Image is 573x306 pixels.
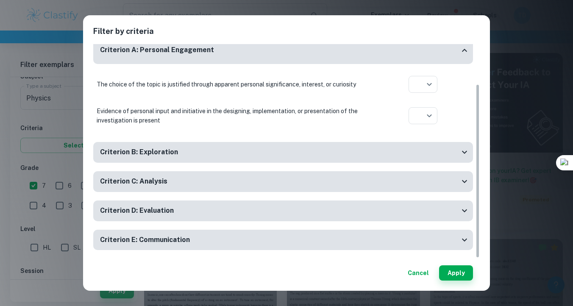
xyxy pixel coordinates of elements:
[100,176,167,187] h6: Criterion C: Analysis
[93,171,473,192] div: Criterion C: Analysis
[439,265,473,281] button: Apply
[97,80,376,89] p: The choice of the topic is justified through apparent personal significance, interest, or curiosity
[93,200,473,221] div: Criterion D: Evaluation
[100,206,174,216] h6: Criterion D: Evaluation
[93,230,473,250] div: Criterion E: Communication
[97,106,376,125] p: Evidence of personal input and initiative in the designing, implementation, or presentation of th...
[93,36,473,64] div: Criterion A: Personal Engagement
[100,45,214,56] h6: Criterion A: Personal Engagement
[100,147,178,158] h6: Criterion B: Exploration
[100,235,190,245] h6: Criterion E: Communication
[404,265,432,281] button: Cancel
[93,142,473,163] div: Criterion B: Exploration
[93,25,480,44] h2: Filter by criteria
